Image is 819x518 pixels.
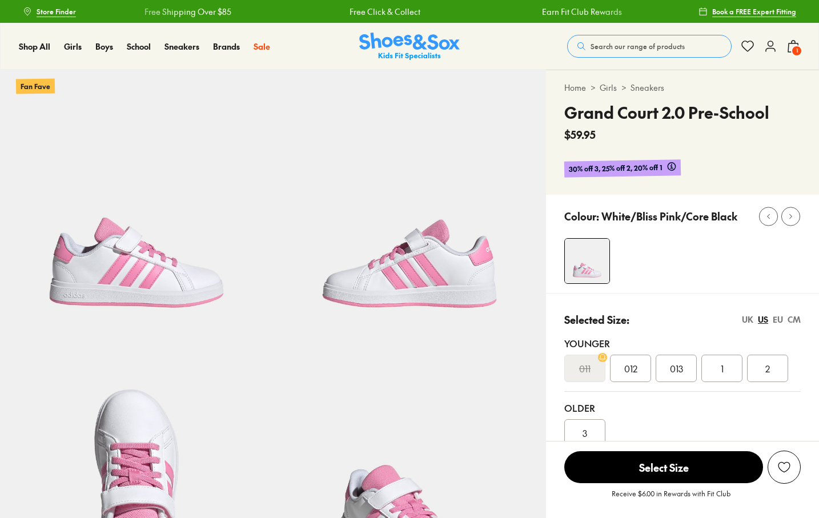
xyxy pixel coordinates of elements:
[164,41,199,52] span: Sneakers
[254,41,270,52] span: Sale
[564,336,801,350] div: Younger
[765,362,770,375] span: 2
[758,314,768,326] div: US
[95,41,113,52] span: Boys
[583,426,587,440] span: 3
[565,239,609,283] img: 4-548005_1
[127,41,151,53] a: School
[23,1,76,22] a: Store Finder
[591,41,685,51] span: Search our range of products
[786,34,800,59] button: 1
[359,33,460,61] a: Shoes & Sox
[567,35,732,58] button: Search our range of products
[569,162,663,175] span: 30% off 3, 25% off 2, 20% off 1
[698,1,796,22] a: Book a FREE Expert Fitting
[564,82,801,94] div: > >
[37,6,76,17] span: Store Finder
[564,451,763,483] span: Select Size
[631,82,664,94] a: Sneakers
[564,101,769,125] h4: Grand Court 2.0 Pre-School
[359,33,460,61] img: SNS_Logo_Responsive.svg
[788,314,801,326] div: CM
[791,45,802,57] span: 1
[742,314,753,326] div: UK
[670,362,683,375] span: 013
[213,41,240,53] a: Brands
[213,41,240,52] span: Brands
[600,82,617,94] a: Girls
[350,6,420,18] a: Free Click & Collect
[144,6,231,18] a: Free Shipping Over $85
[564,312,629,327] p: Selected Size:
[64,41,82,52] span: Girls
[564,208,599,224] p: Colour:
[773,314,783,326] div: EU
[19,41,50,52] span: Shop All
[64,41,82,53] a: Girls
[564,451,763,484] button: Select Size
[164,41,199,53] a: Sneakers
[612,488,730,509] p: Receive $6.00 in Rewards with Fit Club
[601,208,737,224] p: White/Bliss Pink/Core Black
[721,362,724,375] span: 1
[712,6,796,17] span: Book a FREE Expert Fitting
[254,41,270,53] a: Sale
[95,41,113,53] a: Boys
[16,78,55,94] p: Fan Fave
[768,451,801,484] button: Add to Wishlist
[19,41,50,53] a: Shop All
[564,401,801,415] div: Older
[273,70,546,343] img: 5-548006_1
[564,82,586,94] a: Home
[579,362,591,375] s: 011
[624,362,637,375] span: 012
[541,6,621,18] a: Earn Fit Club Rewards
[127,41,151,52] span: School
[564,127,596,142] span: $59.95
